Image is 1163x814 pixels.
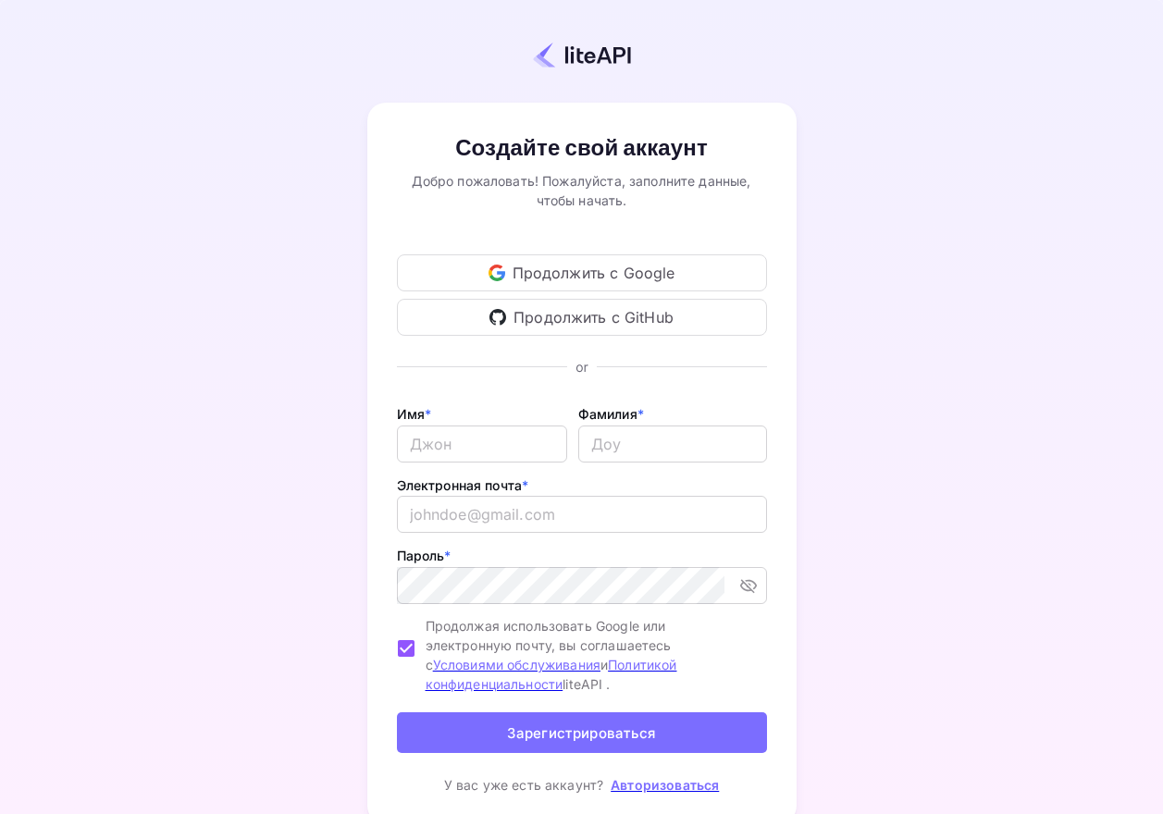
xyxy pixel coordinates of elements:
font: liteAPI . [563,676,610,692]
font: Пароль [397,548,445,563]
font: Имя [397,406,425,422]
button: Зарегистрироваться [397,712,767,753]
font: Электронная почта [397,477,523,493]
font: Продолжая использовать Google или электронную почту, вы соглашаетесь с [426,618,672,672]
font: Создайте свой аккаунт [455,134,708,163]
input: Джон [397,425,567,462]
font: Продолжить с Google [513,264,675,282]
a: Авторизоваться [611,777,719,793]
font: У вас уже есть аккаунт? [444,777,603,793]
font: Зарегистрироваться [507,724,655,742]
input: johndoe@gmail.com [397,496,767,533]
button: включить видимость пароля [732,569,765,602]
font: и [600,657,608,672]
font: Продолжить с GitHub [513,308,674,327]
font: Фамилия [578,406,637,422]
input: Доу [578,425,767,462]
font: Добро пожаловать! Пожалуйста, заполните данные, чтобы начать. [412,173,750,208]
a: Условиями обслуживания [433,657,600,672]
img: литеапи [533,42,631,68]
